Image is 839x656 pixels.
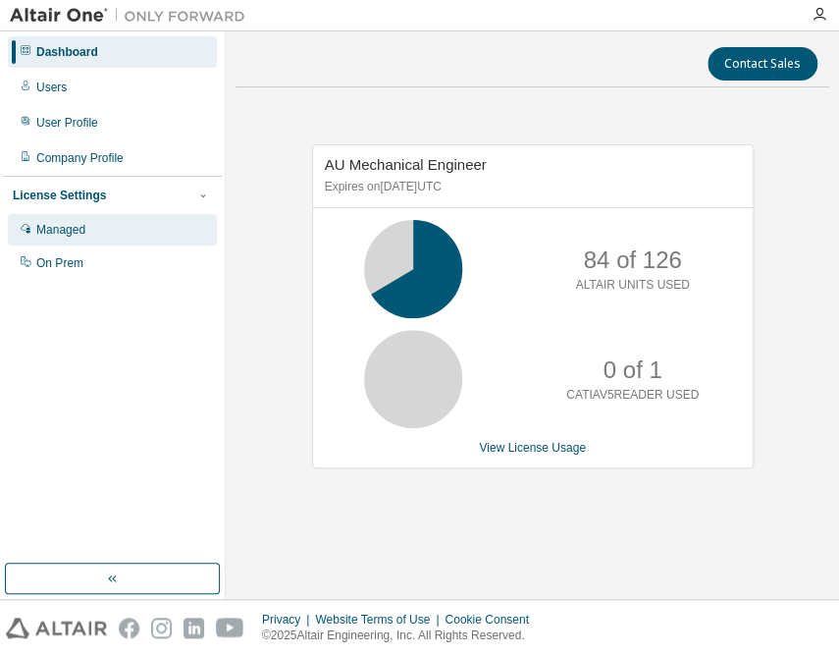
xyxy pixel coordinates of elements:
[262,612,315,628] div: Privacy
[315,612,445,628] div: Website Terms of Use
[184,618,204,638] img: linkedin.svg
[583,244,681,277] p: 84 of 126
[6,618,107,638] img: altair_logo.svg
[36,222,85,238] div: Managed
[445,612,540,628] div: Cookie Consent
[575,277,689,294] p: ALTAIR UNITS USED
[603,354,661,387] p: 0 of 1
[36,255,83,271] div: On Prem
[13,188,106,203] div: License Settings
[36,115,98,131] div: User Profile
[566,387,699,404] p: CATIAV5READER USED
[325,156,487,173] span: AU Mechanical Engineer
[151,618,172,638] img: instagram.svg
[119,618,139,638] img: facebook.svg
[36,44,98,60] div: Dashboard
[216,618,244,638] img: youtube.svg
[36,80,67,95] div: Users
[708,47,817,81] button: Contact Sales
[325,179,736,195] p: Expires on [DATE] UTC
[262,628,541,644] p: © 2025 Altair Engineering, Inc. All Rights Reserved.
[36,150,124,166] div: Company Profile
[479,441,586,455] a: View License Usage
[10,6,255,26] img: Altair One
